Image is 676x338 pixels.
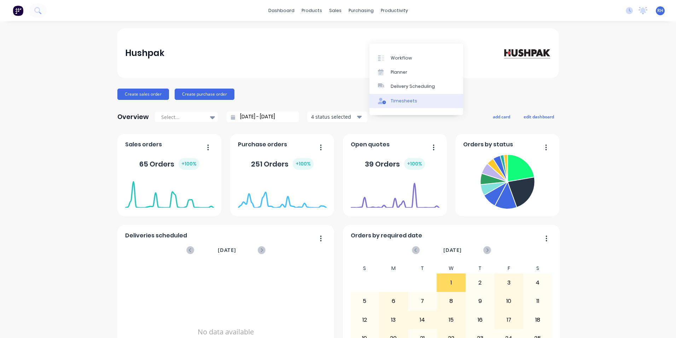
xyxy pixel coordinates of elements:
div: 1 [437,274,465,292]
a: Workflow [369,51,463,65]
div: 15 [437,311,465,329]
a: Timesheets [369,94,463,108]
div: 16 [466,311,494,329]
div: + 100 % [179,158,199,170]
span: Sales orders [125,140,162,149]
div: M [379,263,408,274]
div: 7 [408,292,437,310]
div: 13 [379,311,408,329]
div: 12 [351,311,379,329]
span: Open quotes [351,140,390,149]
div: T [466,263,495,274]
div: S [350,263,379,274]
img: Factory [13,5,23,16]
div: 18 [524,311,552,329]
div: 39 Orders [365,158,425,170]
div: 3 [495,274,523,292]
div: + 100 % [404,158,425,170]
span: RH [657,7,663,14]
span: [DATE] [218,246,236,254]
a: Planner [369,65,463,79]
div: S [523,263,552,274]
button: edit dashboard [519,112,559,121]
div: 17 [495,311,523,329]
div: Delivery Scheduling [391,83,435,90]
div: Timesheets [391,98,417,104]
div: 14 [408,311,437,329]
button: add card [488,112,515,121]
div: + 100 % [293,158,314,170]
div: Hushpak [125,46,164,60]
div: 2 [466,274,494,292]
span: [DATE] [443,246,462,254]
div: 5 [351,292,379,310]
span: Deliveries scheduled [125,231,187,240]
div: 65 Orders [139,158,199,170]
div: F [494,263,523,274]
div: T [408,263,437,274]
span: Purchase orders [238,140,287,149]
div: 6 [379,292,408,310]
img: Hushpak [501,47,551,59]
a: dashboard [265,5,298,16]
span: Orders by status [463,140,513,149]
button: Create sales order [117,89,169,100]
button: 4 status selected [307,112,367,122]
div: 4 status selected [311,113,356,120]
div: W [437,263,466,274]
div: purchasing [345,5,377,16]
div: 10 [495,292,523,310]
div: 4 [524,274,552,292]
div: Workflow [391,55,412,61]
div: 251 Orders [251,158,314,170]
div: productivity [377,5,412,16]
button: Create purchase order [175,89,234,100]
div: Overview [117,110,149,124]
div: 9 [466,292,494,310]
a: Delivery Scheduling [369,79,463,94]
div: 8 [437,292,465,310]
div: products [298,5,326,16]
div: 11 [524,292,552,310]
div: Planner [391,69,407,75]
div: sales [326,5,345,16]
